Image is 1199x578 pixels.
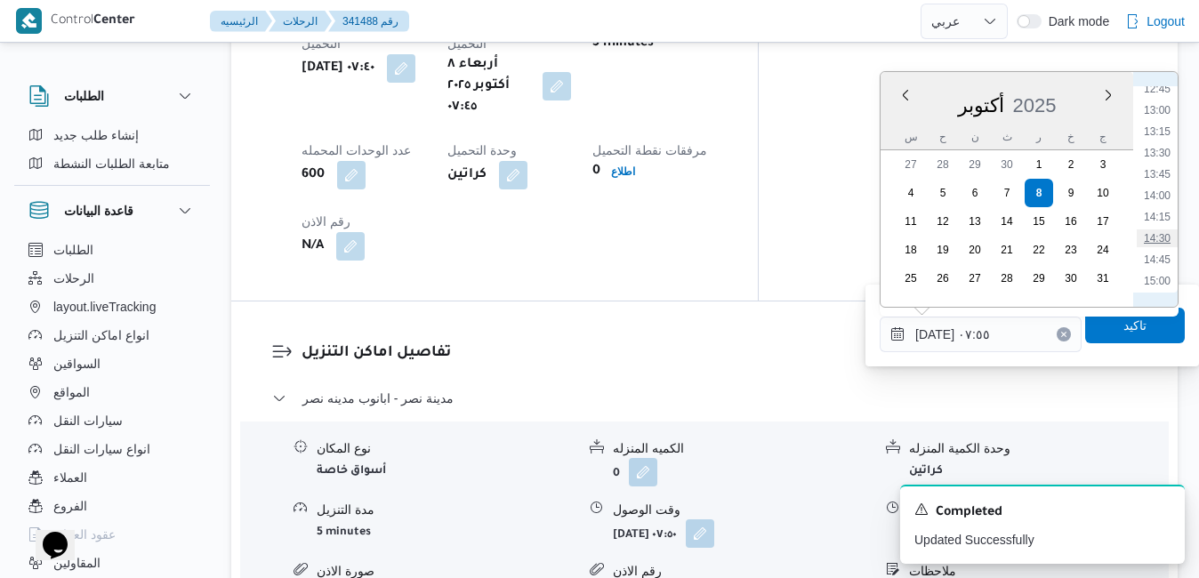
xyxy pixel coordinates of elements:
[604,161,642,182] button: اطلاع
[1123,315,1147,336] span: تاكيد
[929,207,957,236] div: day-12
[1089,264,1117,293] div: day-31
[1085,308,1185,343] button: تاكيد
[1025,236,1053,264] div: day-22
[961,179,989,207] div: day-6
[53,153,170,174] span: متابعة الطلبات النشطة
[302,214,350,229] span: رقم الاذن
[1025,207,1053,236] div: day-15
[53,381,90,403] span: المواقع
[993,179,1021,207] div: day-7
[53,438,150,460] span: انواع سيارات النقل
[272,388,1138,409] button: مدينة نصر - ابانوب مدينه نصر
[18,507,75,560] iframe: chat widget
[1137,144,1178,162] li: 13:30
[53,325,149,346] span: انواع اماكن التنزيل
[1042,14,1109,28] span: Dark mode
[611,165,635,178] b: اطلاع
[909,439,1168,458] div: وحدة الكمية المنزله
[447,54,531,118] b: أربعاء ٨ أكتوبر ٢٠٢٥ ٠٧:٤٥
[1057,327,1071,341] button: Clear input
[936,502,1002,524] span: Completed
[21,349,203,378] button: السواقين
[929,124,957,149] div: ح
[14,121,210,185] div: الطلبات
[302,388,454,409] span: مدينة نصر - ابانوب مدينه نصر
[1137,251,1178,269] li: 14:45
[1012,93,1058,117] div: Button. Open the year selector. 2025 is currently selected.
[317,465,386,478] b: أسواق خاصة
[64,85,104,107] h3: الطلبات
[613,439,872,458] div: الكميه المنزله
[1137,187,1178,205] li: 14:00
[53,552,101,574] span: المقاولين
[993,124,1021,149] div: ث
[210,11,272,32] button: الرئيسيه
[53,353,101,374] span: السواقين
[447,165,487,186] b: كراتين
[21,492,203,520] button: الفروع
[28,85,196,107] button: الطلبات
[961,236,989,264] div: day-20
[21,321,203,349] button: انواع اماكن التنزيل
[302,143,411,157] span: عدد الوحدات المحمله
[21,463,203,492] button: العملاء
[1057,179,1085,207] div: day-9
[1057,264,1085,293] div: day-30
[929,150,957,179] div: day-28
[53,268,94,289] span: الرحلات
[447,143,517,157] span: وحدة التحميل
[1089,150,1117,179] div: day-3
[21,149,203,178] button: متابعة الطلبات النشطة
[328,11,409,32] button: 341488 رقم
[880,317,1082,352] input: Press the down key to enter a popover containing a calendar. Press the escape key to close the po...
[1057,236,1085,264] div: day-23
[21,293,203,321] button: layout.liveTracking
[1118,4,1192,39] button: Logout
[93,14,135,28] b: Center
[53,467,87,488] span: العملاء
[21,520,203,549] button: عقود العملاء
[302,165,325,186] b: 600
[16,8,42,34] img: X8yXhbKr1z7QwAAAABJRU5ErkJggg==
[1057,207,1085,236] div: day-16
[613,468,620,480] b: 0
[897,236,925,264] div: day-18
[1137,80,1178,98] li: 12:45
[895,150,1119,293] div: month-٢٠٢٥-١٠
[1089,124,1117,149] div: ج
[1025,150,1053,179] div: day-1
[929,179,957,207] div: day-5
[21,435,203,463] button: انواع سيارات النقل
[317,501,575,519] div: مدة التنزيل
[993,150,1021,179] div: day-30
[302,341,1138,365] h3: تفاصيل اماكن التنزيل
[957,93,1005,117] div: Button. Open the month selector. أكتوبر is currently selected.
[897,207,925,236] div: day-11
[592,33,654,54] b: 5 minutes
[53,239,93,261] span: الطلبات
[961,124,989,149] div: ن
[1089,179,1117,207] div: day-10
[613,501,872,519] div: وقت الوصول
[929,264,957,293] div: day-26
[961,207,989,236] div: day-13
[929,236,957,264] div: day-19
[1057,124,1085,149] div: خ
[317,526,371,539] b: 5 minutes
[1137,272,1178,290] li: 15:00
[1025,124,1053,149] div: ر
[317,439,575,458] div: نوع المكان
[53,495,87,517] span: الفروع
[28,200,196,221] button: قاعدة البيانات
[302,58,374,79] b: [DATE] ٠٧:٤٠
[914,501,1171,524] div: Notification
[613,529,677,542] b: [DATE] ٠٧:٥٠
[897,264,925,293] div: day-25
[1137,101,1178,119] li: 13:00
[1025,179,1053,207] div: day-8
[21,549,203,577] button: المقاولين
[21,378,203,406] button: المواقع
[64,200,133,221] h3: قاعدة البيانات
